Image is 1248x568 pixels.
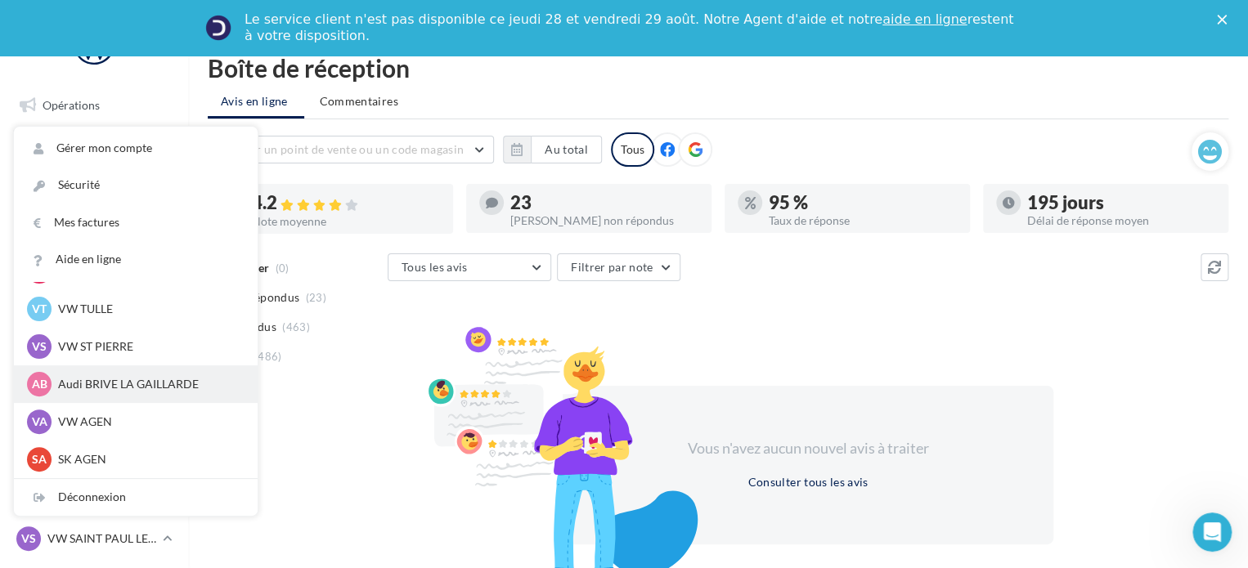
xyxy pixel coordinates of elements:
[10,253,178,287] a: Contacts
[282,320,310,333] span: (463)
[769,215,957,226] div: Taux de réponse
[13,523,175,554] a: VS VW SAINT PAUL LES DAX
[503,136,602,163] button: Au total
[557,253,680,281] button: Filtrer par note
[10,333,178,368] a: Calendrier
[611,132,654,167] div: Tous
[510,215,698,226] div: [PERSON_NAME] non répondus
[1217,15,1233,25] div: Fermer
[254,350,282,363] span: (486)
[402,260,468,274] span: Tous les avis
[14,204,258,241] a: Mes factures
[58,414,238,430] p: VW AGEN
[21,530,36,547] span: VS
[32,376,47,392] span: AB
[58,451,238,467] p: SK AGEN
[510,194,698,212] div: 23
[10,129,178,164] a: Boîte de réception
[741,472,874,492] button: Consulter tous les avis
[58,301,238,317] p: VW TULLE
[58,376,238,392] p: Audi BRIVE LA GAILLARDE
[208,56,1228,80] div: Boîte de réception
[306,291,326,304] span: (23)
[1192,512,1232,552] iframe: Intercom live chat
[43,98,100,112] span: Opérations
[769,194,957,212] div: 95 %
[205,15,231,41] img: Profile image for Service-Client
[32,338,47,355] span: VS
[531,136,602,163] button: Au total
[14,241,258,278] a: Aide en ligne
[14,479,258,516] div: Déconnexion
[10,374,178,423] a: PLV et print personnalisable
[32,451,47,467] span: SA
[10,428,178,476] a: Campagnes DataOnDemand
[10,212,178,246] a: Campagnes
[245,11,1017,44] div: Le service client n'est pas disponible ce jeudi 28 et vendredi 29 août. Notre Agent d'aide et not...
[10,88,178,123] a: Opérations
[1027,215,1215,226] div: Délai de réponse moyen
[208,136,494,163] button: Choisir un point de vente ou un code magasin
[10,293,178,327] a: Médiathèque
[58,338,238,355] p: VW ST PIERRE
[10,171,178,205] a: Visibilité en ligne
[32,301,47,317] span: VT
[223,289,299,306] span: Non répondus
[222,142,464,156] span: Choisir un point de vente ou un code magasin
[14,167,258,203] a: Sécurité
[388,253,551,281] button: Tous les avis
[47,530,156,547] p: VW SAINT PAUL LES DAX
[882,11,967,27] a: aide en ligne
[252,194,440,212] div: 4.2
[252,216,440,227] div: Note moyenne
[667,438,949,459] div: Vous n'avez aucun nouvel avis à traiter
[320,93,398,110] span: Commentaires
[32,414,47,430] span: VA
[1027,194,1215,212] div: 195 jours
[14,130,258,167] a: Gérer mon compte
